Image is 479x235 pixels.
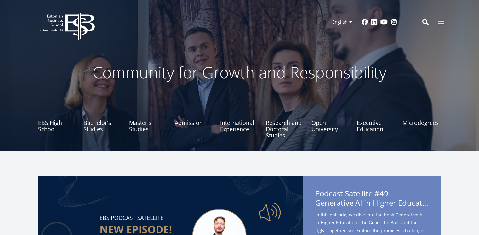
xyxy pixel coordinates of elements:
[391,19,397,25] a: Instagram
[73,63,407,82] p: Community for Growth and Responsibility
[380,19,388,25] a: Youtube
[362,19,368,25] a: Facebook
[220,107,259,138] a: International Experience
[83,107,122,138] a: Bachelor's Studies
[402,107,441,138] a: Microdegrees
[315,189,429,210] span: Podcast Satellite #49
[357,107,396,138] a: Executive Education
[315,198,429,208] span: Generative AI in Higher Education: The Good, the Bad, and the Ugly
[266,107,305,138] a: Research and Doctoral Studies
[129,107,168,138] a: Master's Studies
[311,107,350,138] a: Open University
[38,107,77,138] a: EBS High School
[175,107,214,138] a: Admission
[371,19,377,25] a: Linkedin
